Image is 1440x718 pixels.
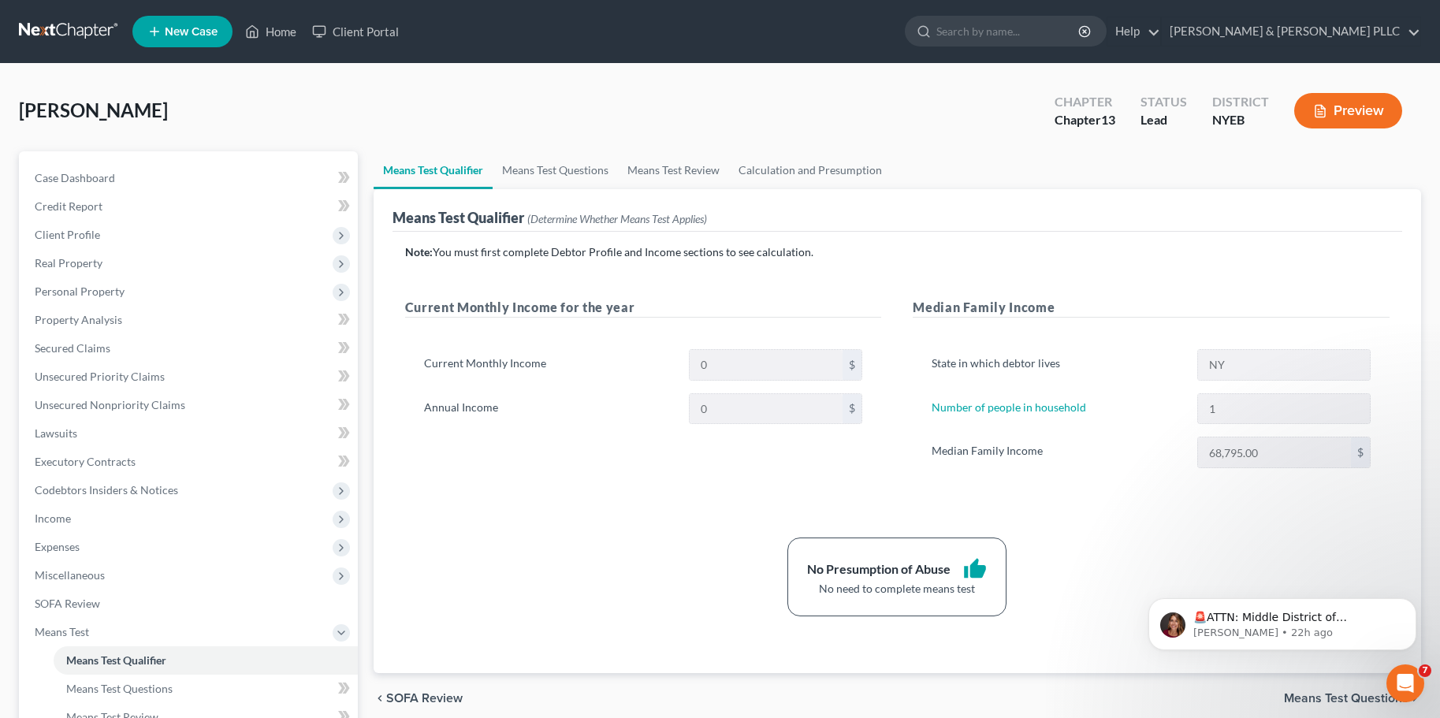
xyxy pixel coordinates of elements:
a: Property Analysis [22,306,358,334]
label: Current Monthly Income [416,349,681,381]
span: Means Test Questions [1284,692,1408,705]
strong: Note: [405,245,433,259]
i: chevron_left [374,692,386,705]
a: Means Test Qualifier [374,151,493,189]
a: Means Test Review [618,151,729,189]
span: Unsecured Priority Claims [35,370,165,383]
a: Executory Contracts [22,448,358,476]
span: Expenses [35,540,80,553]
a: Help [1107,17,1160,46]
div: Chapter [1055,93,1115,111]
div: No need to complete means test [807,581,987,597]
span: Income [35,512,71,525]
a: SOFA Review [22,590,358,618]
span: Credit Report [35,199,102,213]
i: thumb_up [963,557,987,581]
span: Lawsuits [35,426,77,440]
div: District [1212,93,1269,111]
div: $ [843,394,861,424]
h5: Current Monthly Income for the year [405,298,882,318]
a: Credit Report [22,192,358,221]
span: Miscellaneous [35,568,105,582]
div: Means Test Qualifier [393,208,707,227]
button: chevron_left SOFA Review [374,692,463,705]
a: Calculation and Presumption [729,151,891,189]
div: Status [1140,93,1187,111]
a: Number of people in household [932,400,1086,414]
div: $ [843,350,861,380]
span: (Determine Whether Means Test Applies) [527,212,707,225]
a: Lawsuits [22,419,358,448]
div: Chapter [1055,111,1115,129]
span: Unsecured Nonpriority Claims [35,398,185,411]
span: SOFA Review [386,692,463,705]
label: State in which debtor lives [924,349,1189,381]
span: Means Test Questions [66,682,173,695]
span: Codebtors Insiders & Notices [35,483,178,497]
span: 7 [1419,664,1431,677]
a: Means Test Questions [493,151,618,189]
a: [PERSON_NAME] & [PERSON_NAME] PLLC [1162,17,1420,46]
label: Median Family Income [924,437,1189,468]
iframe: Intercom notifications message [1125,565,1440,675]
a: Unsecured Priority Claims [22,363,358,391]
a: Home [237,17,304,46]
span: Case Dashboard [35,171,115,184]
div: $ [1351,437,1370,467]
span: Means Test Qualifier [66,653,166,667]
div: No Presumption of Abuse [807,560,951,578]
span: New Case [165,26,218,38]
a: Client Portal [304,17,407,46]
a: Case Dashboard [22,164,358,192]
span: 13 [1101,112,1115,127]
input: -- [1198,394,1370,424]
span: Secured Claims [35,341,110,355]
div: Lead [1140,111,1187,129]
input: 0.00 [1198,437,1351,467]
button: Preview [1294,93,1402,128]
span: Executory Contracts [35,455,136,468]
a: Secured Claims [22,334,358,363]
h5: Median Family Income [913,298,1390,318]
input: State [1198,350,1370,380]
iframe: Intercom live chat [1386,664,1424,702]
span: Property Analysis [35,313,122,326]
button: Means Test Questions chevron_right [1284,692,1421,705]
input: Search by name... [936,17,1081,46]
span: SOFA Review [35,597,100,610]
label: Annual Income [416,393,681,425]
span: [PERSON_NAME] [19,99,168,121]
p: You must first complete Debtor Profile and Income sections to see calculation. [405,244,1390,260]
input: 0.00 [690,350,843,380]
span: Means Test [35,625,89,638]
span: Client Profile [35,228,100,241]
a: Means Test Qualifier [54,646,358,675]
div: NYEB [1212,111,1269,129]
input: 0.00 [690,394,843,424]
a: Means Test Questions [54,675,358,703]
span: Personal Property [35,285,125,298]
a: Unsecured Nonpriority Claims [22,391,358,419]
span: Real Property [35,256,102,270]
